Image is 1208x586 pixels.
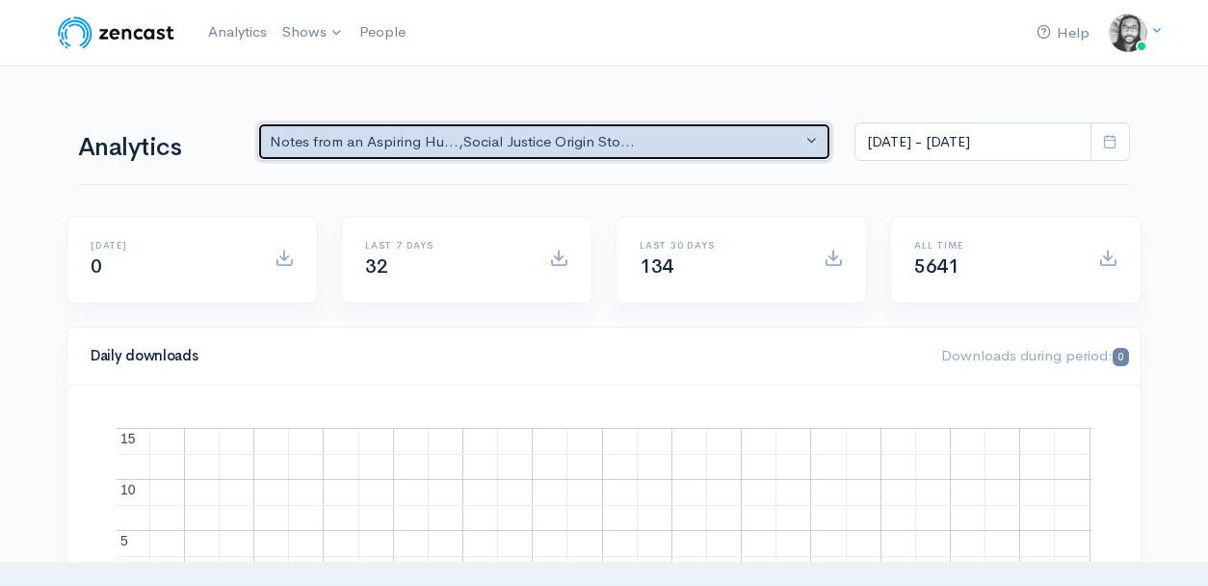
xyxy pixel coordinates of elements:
[270,131,801,153] div: Notes from an Aspiring Hu... , Social Justice Origin Sto...
[914,254,959,279] span: 5641
[200,12,275,53] a: Analytics
[1109,13,1147,52] img: ...
[78,134,234,162] h1: Analytics
[120,482,136,497] text: 10
[120,533,128,548] text: 5
[854,122,1091,162] input: analytics date range selector
[365,240,526,251] h6: Last 7 days
[941,346,1129,364] span: Downloads during period:
[26,331,359,354] p: Find an answer quickly
[1113,348,1129,366] span: 0
[914,240,1075,251] h6: All time
[55,13,177,52] img: ZenCast Logo
[120,431,136,446] text: 15
[352,12,413,53] a: People
[91,240,251,251] h6: [DATE]
[365,254,387,279] span: 32
[640,254,673,279] span: 134
[257,122,831,162] button: Notes from an Aspiring Hu..., Social Justice Origin Sto...
[1029,13,1097,54] a: Help
[124,267,231,282] span: New conversation
[1142,520,1189,567] iframe: gist-messenger-bubble-iframe
[29,128,356,221] h2: Just let us know if you need anything and we'll be happy to help! 🙂
[91,348,918,364] h4: Daily downloads
[56,362,344,401] input: Search articles
[275,12,352,54] a: Shows
[640,240,801,251] h6: Last 30 days
[91,254,102,279] span: 0
[30,255,355,294] button: New conversation
[29,93,356,124] h1: Hi 👋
